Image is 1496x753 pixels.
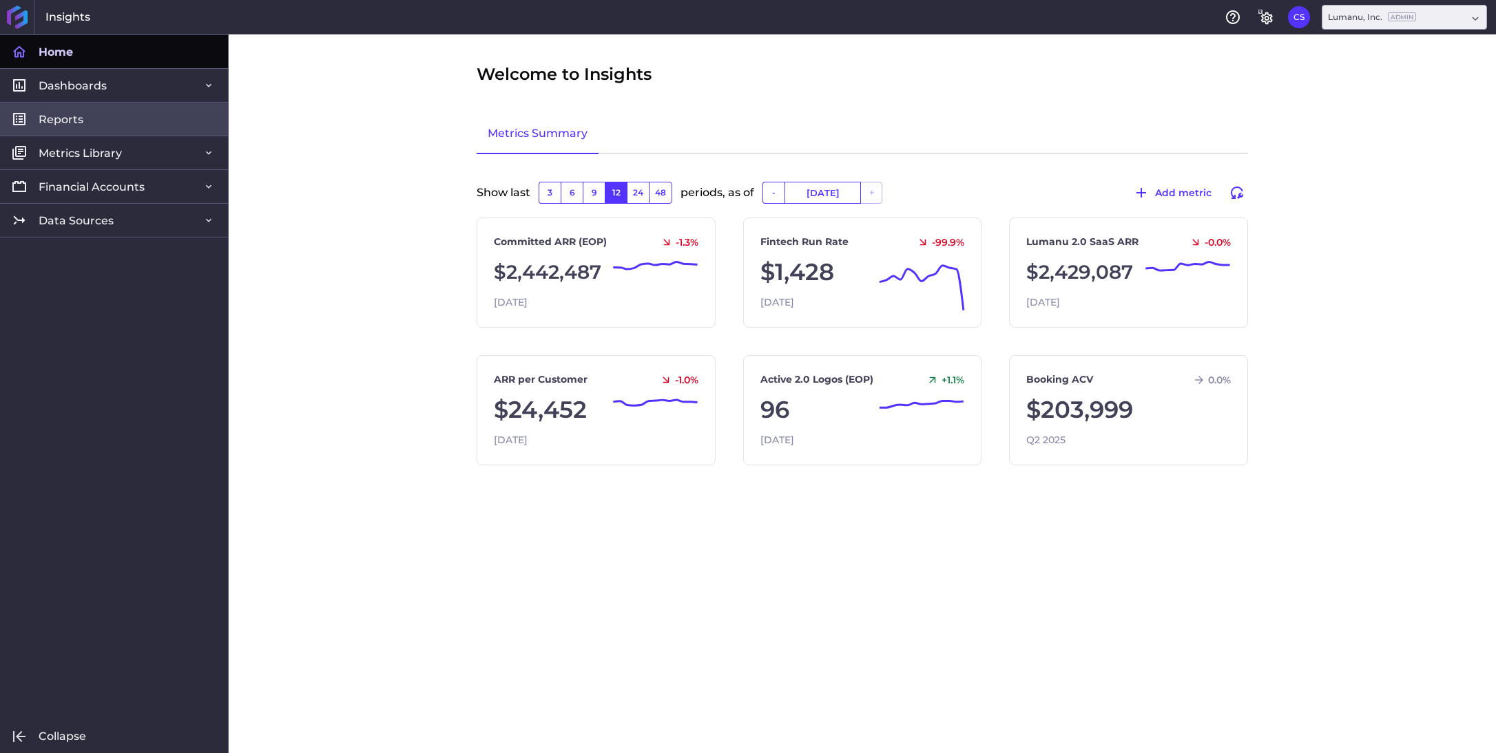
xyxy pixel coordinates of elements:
a: Metrics Summary [477,114,599,154]
button: 3 [539,182,561,204]
a: Lumanu 2.0 SaaS ARR [1026,235,1139,249]
button: - [762,182,785,204]
span: Dashboards [39,78,107,93]
div: -1.3 % [655,236,698,248]
ins: Admin [1388,12,1416,21]
div: Show last periods, as of [477,182,1248,218]
span: Collapse [39,729,86,743]
div: $2,429,087 [1026,255,1231,290]
div: Lumanu, Inc. [1328,11,1416,23]
button: 24 [627,182,649,204]
span: Reports [39,112,83,127]
a: ARR per Customer [494,372,588,387]
button: Help [1222,6,1244,28]
div: $24,452 [494,392,698,427]
a: Committed ARR (EOP) [494,235,607,249]
span: Financial Accounts [39,180,145,194]
button: 48 [649,182,672,204]
div: $203,999 [1026,392,1231,427]
div: Dropdown select [1322,5,1487,30]
div: -1.0 % [654,374,698,386]
span: Welcome to Insights [477,62,652,87]
button: 12 [605,182,627,204]
a: Active 2.0 Logos (EOP) [760,372,873,387]
a: Fintech Run Rate [760,235,849,249]
button: Add metric [1127,182,1218,204]
button: User Menu [1288,6,1310,28]
span: Metrics Library [39,146,122,160]
div: 0.0 % [1187,374,1231,386]
span: Data Sources [39,213,114,228]
span: Home [39,45,73,59]
button: 6 [561,182,583,204]
button: General Settings [1255,6,1277,28]
div: +1.1 % [921,374,964,386]
div: -0.0 % [1184,236,1231,248]
a: Booking ACV [1026,372,1093,387]
div: -99.9 % [911,236,964,248]
div: $1,428 [760,255,965,290]
input: Select Date [785,182,860,203]
div: $2,442,487 [494,255,698,290]
button: 9 [583,182,605,204]
div: 96 [760,392,965,427]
